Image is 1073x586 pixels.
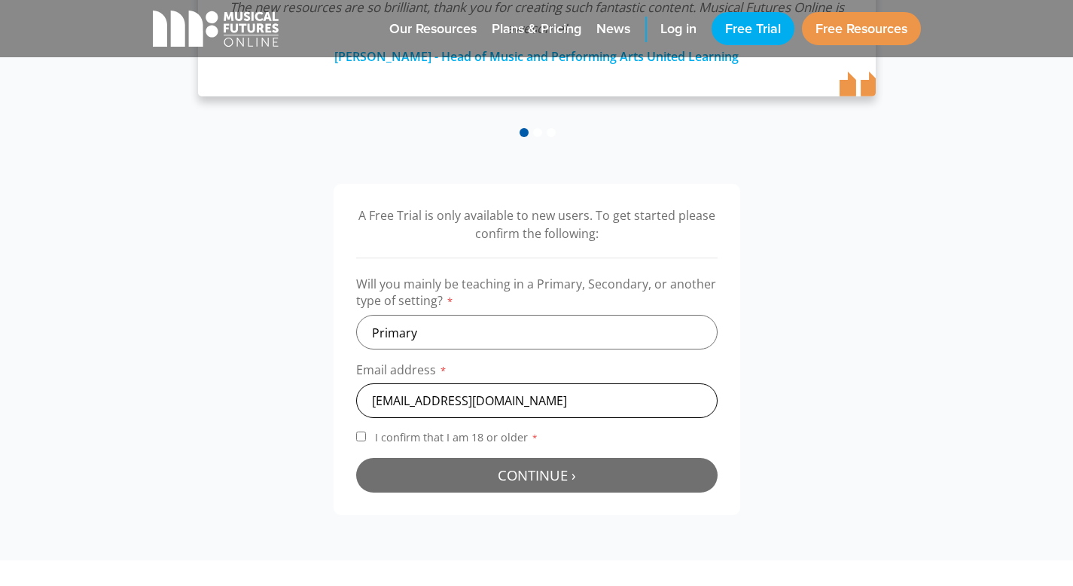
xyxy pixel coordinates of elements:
span: Continue › [498,465,576,484]
p: A Free Trial is only available to new users. To get started please confirm the following: [356,206,718,243]
span: News [596,19,630,39]
span: Plans & Pricing [492,19,581,39]
span: I confirm that I am 18 or older [372,430,541,444]
a: Free Resources [802,12,921,45]
span: Log in [660,19,697,39]
label: Will you mainly be teaching in a Primary, Secondary, or another type of setting? [356,276,718,315]
label: Email address [356,362,718,383]
a: Free Trial [712,12,794,45]
input: I confirm that I am 18 or older* [356,432,366,441]
span: Our Resources [389,19,477,39]
button: Continue › [356,458,718,493]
